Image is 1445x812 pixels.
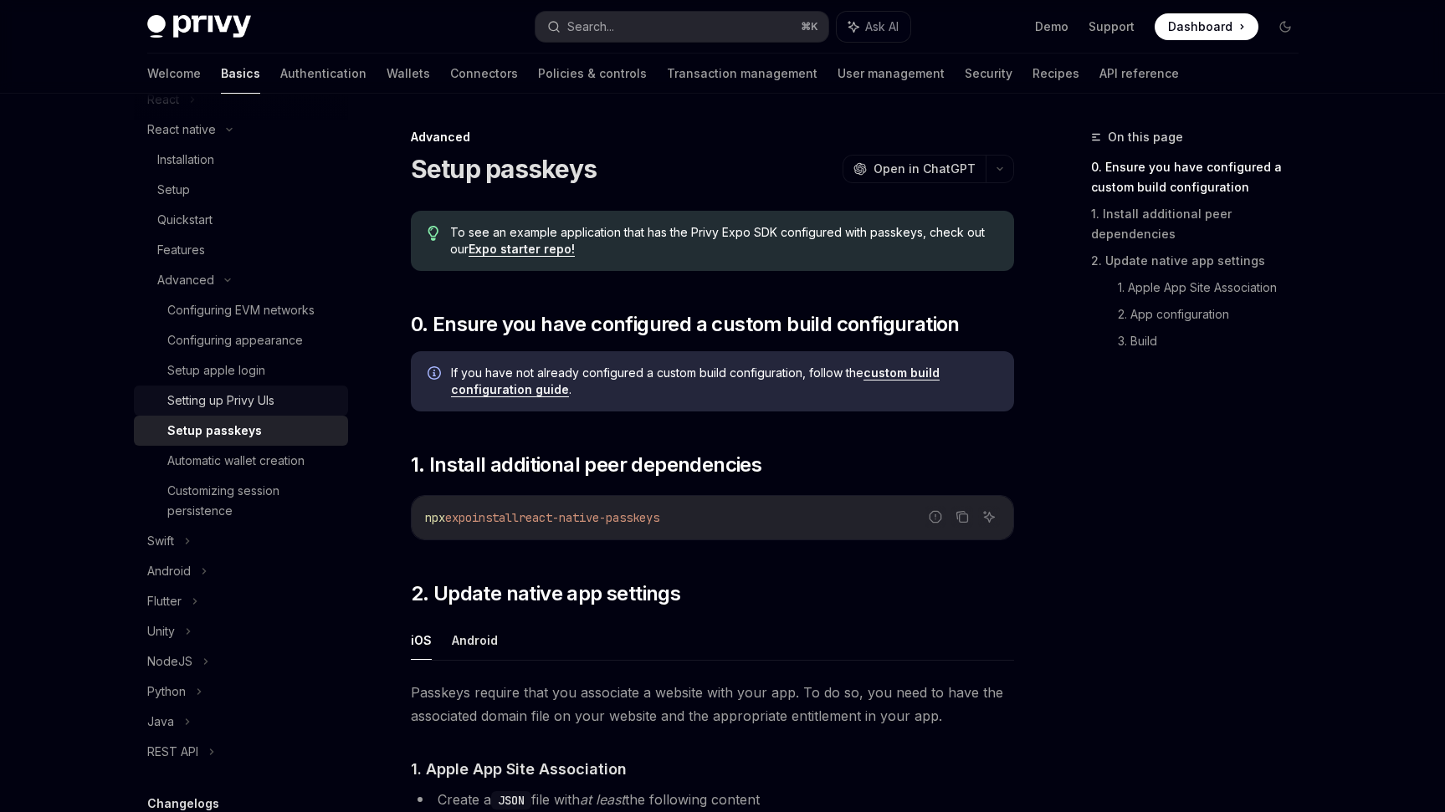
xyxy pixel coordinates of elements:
a: 2. App configuration [1118,301,1312,328]
h1: Setup passkeys [411,154,597,184]
a: Customizing session persistence [134,476,348,526]
a: Recipes [1033,54,1079,94]
a: Quickstart [134,205,348,235]
a: Authentication [280,54,366,94]
a: Setting up Privy UIs [134,386,348,416]
a: Installation [134,145,348,175]
a: User management [838,54,945,94]
div: Automatic wallet creation [167,451,305,471]
div: Setup apple login [167,360,265,380]
a: Expo starter repo! [469,242,575,257]
span: install [472,510,519,525]
a: 1. Install additional peer dependencies [1091,201,1312,248]
a: Transaction management [667,54,817,94]
div: Features [157,240,205,260]
div: Setup passkeys [167,421,262,441]
div: Installation [157,150,214,170]
a: 2. Update native app settings [1091,248,1312,274]
span: Passkeys require that you associate a website with your app. To do so, you need to have the assoc... [411,681,1014,728]
div: Configuring appearance [167,330,303,350]
span: Dashboard [1168,18,1232,35]
span: npx [425,510,445,525]
div: React native [147,120,216,140]
li: Create a file with the following content [411,788,1014,811]
a: Features [134,235,348,265]
a: Support [1089,18,1135,35]
span: react-native-passkeys [519,510,659,525]
a: Connectors [450,54,518,94]
span: On this page [1108,127,1183,147]
a: Policies & controls [538,54,647,94]
div: Setup [157,180,190,200]
button: iOS [411,620,432,660]
span: 2. Update native app settings [411,580,681,607]
span: To see an example application that has the Privy Expo SDK configured with passkeys, check out our [450,224,997,258]
span: 0. Ensure you have configured a custom build configuration [411,311,960,338]
a: Setup apple login [134,355,348,386]
div: Search... [567,17,614,37]
div: Configuring EVM networks [167,300,315,320]
div: Swift [147,531,174,551]
button: Report incorrect code [925,506,946,528]
a: Configuring appearance [134,325,348,355]
a: Setup passkeys [134,416,348,446]
a: Demo [1035,18,1068,35]
button: Toggle dark mode [1272,13,1299,40]
div: Java [147,712,174,732]
a: Configuring EVM networks [134,295,348,325]
button: Search...⌘K [535,12,828,42]
div: Advanced [411,129,1014,146]
button: Ask AI [978,506,1000,528]
div: Unity [147,621,175,641]
span: expo [445,510,472,525]
div: Quickstart [157,210,213,230]
a: Automatic wallet creation [134,446,348,476]
a: API reference [1099,54,1179,94]
span: If you have not already configured a custom build configuration, follow the . [451,365,997,398]
button: Copy the contents from the code block [951,506,973,528]
div: REST API [147,742,198,762]
a: Dashboard [1155,13,1258,40]
a: Basics [221,54,260,94]
img: dark logo [147,15,251,38]
a: Wallets [387,54,430,94]
div: Python [147,682,186,702]
button: Android [452,620,498,660]
div: Flutter [147,591,182,611]
div: Advanced [157,270,214,290]
em: at least [580,791,625,808]
a: 0. Ensure you have configured a custom build configuration [1091,154,1312,201]
svg: Info [428,366,444,383]
div: Customizing session persistence [167,481,338,521]
span: 1. Install additional peer dependencies [411,452,762,478]
span: Ask AI [865,18,899,35]
button: Open in ChatGPT [843,155,986,183]
a: 1. Apple App Site Association [1118,274,1312,301]
span: 1. Apple App Site Association [411,758,627,780]
code: JSON [491,791,531,809]
button: Ask AI [837,12,910,42]
a: Setup [134,175,348,205]
span: ⌘ K [801,20,818,33]
div: Android [147,561,191,581]
span: Open in ChatGPT [874,161,976,177]
a: Security [965,54,1012,94]
a: 3. Build [1118,328,1312,355]
div: Setting up Privy UIs [167,391,274,411]
div: NodeJS [147,651,192,672]
a: Welcome [147,54,201,94]
svg: Tip [428,226,439,241]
